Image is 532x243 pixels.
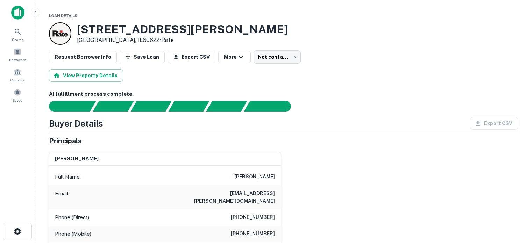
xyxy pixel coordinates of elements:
h6: [PERSON_NAME] [234,173,275,181]
a: Saved [2,86,33,105]
p: Email [55,190,68,205]
p: [GEOGRAPHIC_DATA], IL60622 • [77,36,288,44]
p: Phone (Mobile) [55,230,91,238]
span: Borrowers [9,57,26,63]
div: Sending borrower request to AI... [41,101,93,112]
div: AI fulfillment process complete. [244,101,299,112]
div: Your request is received and processing... [93,101,134,112]
span: Loan Details [49,14,77,18]
h6: [PHONE_NUMBER] [231,213,275,222]
span: Contacts [10,77,24,83]
h4: Buyer Details [49,117,103,130]
button: Export CSV [168,51,215,63]
a: Borrowers [2,45,33,64]
div: Not contacted [254,50,301,64]
h6: [PERSON_NAME] [55,155,99,163]
p: Full Name [55,173,80,181]
button: Request Borrower Info [49,51,117,63]
a: Rate [161,37,174,43]
iframe: Chat Widget [497,187,532,221]
p: Phone (Direct) [55,213,89,222]
div: Principals found, AI now looking for contact information... [168,101,209,112]
img: capitalize-icon.png [11,6,24,20]
span: Search [12,37,23,42]
a: Search [2,25,33,44]
h5: Principals [49,136,82,146]
button: Save Loan [120,51,165,63]
span: Saved [13,98,23,103]
h6: AI fulfillment process complete. [49,90,518,98]
button: View Property Details [49,69,123,82]
button: More [218,51,251,63]
div: Documents found, AI parsing details... [130,101,171,112]
a: Contacts [2,65,33,84]
h6: [PHONE_NUMBER] [231,230,275,238]
h6: [EMAIL_ADDRESS][PERSON_NAME][DOMAIN_NAME] [191,190,275,205]
div: Principals found, still searching for contact information. This may take time... [206,101,247,112]
h3: [STREET_ADDRESS][PERSON_NAME] [77,23,288,36]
